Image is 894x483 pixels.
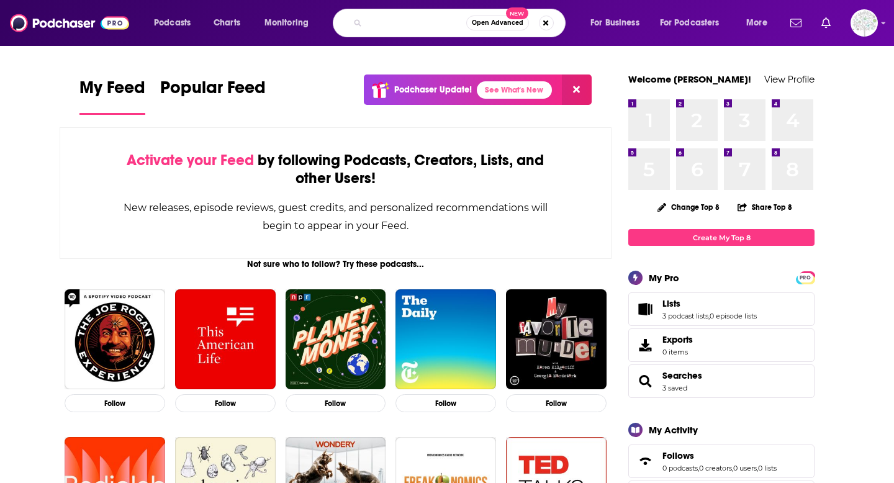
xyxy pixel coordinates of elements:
[662,450,777,461] a: Follows
[633,336,657,354] span: Exports
[256,13,325,33] button: open menu
[628,73,751,85] a: Welcome [PERSON_NAME]!
[662,298,680,309] span: Lists
[662,348,693,356] span: 0 items
[851,9,878,37] img: User Profile
[60,259,612,269] div: Not sure who to follow? Try these podcasts...
[662,298,757,309] a: Lists
[367,13,466,33] input: Search podcasts, credits, & more...
[477,81,552,99] a: See What's New
[214,14,240,32] span: Charts
[154,14,191,32] span: Podcasts
[650,199,727,215] button: Change Top 8
[851,9,878,37] span: Logged in as WunderTanya
[662,370,702,381] a: Searches
[698,464,699,472] span: ,
[145,13,207,33] button: open menu
[662,334,693,345] span: Exports
[472,20,523,26] span: Open Advanced
[764,73,815,85] a: View Profile
[662,450,694,461] span: Follows
[466,16,529,30] button: Open AdvancedNew
[628,292,815,326] span: Lists
[127,151,254,169] span: Activate your Feed
[733,464,757,472] a: 0 users
[660,14,720,32] span: For Podcasters
[506,7,528,19] span: New
[79,77,145,115] a: My Feed
[732,464,733,472] span: ,
[633,453,657,470] a: Follows
[738,13,783,33] button: open menu
[506,394,607,412] button: Follow
[710,312,757,320] a: 0 episode lists
[798,273,813,282] a: PRO
[649,424,698,436] div: My Activity
[758,464,777,472] a: 0 lists
[708,312,710,320] span: ,
[65,289,165,390] img: The Joe Rogan Experience
[652,13,738,33] button: open menu
[345,9,577,37] div: Search podcasts, credits, & more...
[746,14,767,32] span: More
[79,77,145,106] span: My Feed
[122,199,549,235] div: New releases, episode reviews, guest credits, and personalized recommendations will begin to appe...
[851,9,878,37] button: Show profile menu
[649,272,679,284] div: My Pro
[286,289,386,390] img: Planet Money
[662,464,698,472] a: 0 podcasts
[395,289,496,390] img: The Daily
[757,464,758,472] span: ,
[205,13,248,33] a: Charts
[264,14,309,32] span: Monitoring
[628,229,815,246] a: Create My Top 8
[628,445,815,478] span: Follows
[633,300,657,318] a: Lists
[582,13,655,33] button: open menu
[737,195,793,219] button: Share Top 8
[816,12,836,34] a: Show notifications dropdown
[798,273,813,282] span: PRO
[662,384,687,392] a: 3 saved
[160,77,266,115] a: Popular Feed
[628,328,815,362] a: Exports
[590,14,639,32] span: For Business
[699,464,732,472] a: 0 creators
[286,394,386,412] button: Follow
[175,394,276,412] button: Follow
[785,12,806,34] a: Show notifications dropdown
[506,289,607,390] img: My Favorite Murder with Karen Kilgariff and Georgia Hardstark
[395,394,496,412] button: Follow
[662,312,708,320] a: 3 podcast lists
[10,11,129,35] img: Podchaser - Follow, Share and Rate Podcasts
[394,84,472,95] p: Podchaser Update!
[628,364,815,398] span: Searches
[633,372,657,390] a: Searches
[160,77,266,106] span: Popular Feed
[122,151,549,187] div: by following Podcasts, Creators, Lists, and other Users!
[175,289,276,390] img: This American Life
[65,394,165,412] button: Follow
